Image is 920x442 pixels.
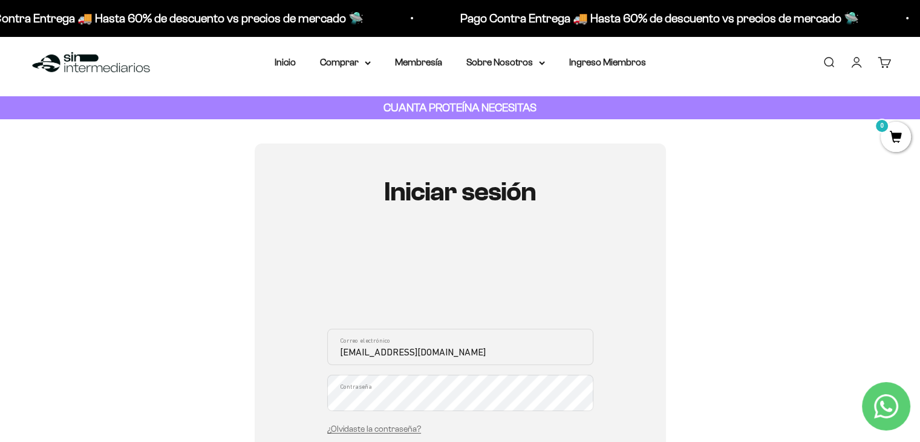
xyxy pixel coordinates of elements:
strong: CUANTA PROTEÍNA NECESITAS [383,101,537,114]
a: Ingreso Miembros [569,57,646,67]
summary: Comprar [320,54,371,70]
a: ¿Olvidaste la contraseña? [327,424,421,434]
a: Inicio [275,57,296,67]
p: Pago Contra Entrega 🚚 Hasta 60% de descuento vs precios de mercado 🛸 [460,8,859,28]
h1: Iniciar sesión [327,177,593,206]
mark: 0 [875,119,889,133]
a: Membresía [395,57,442,67]
iframe: Social Login Buttons [327,242,593,314]
a: 0 [881,131,911,145]
summary: Sobre Nosotros [466,54,545,70]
